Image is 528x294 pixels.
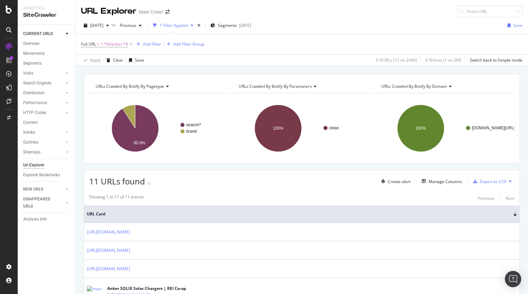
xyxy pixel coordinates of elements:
div: Distribution [23,89,45,97]
button: Next [506,194,514,202]
button: [DATE] [81,20,112,31]
text: search/* [186,122,201,127]
div: Apply [90,57,101,63]
div: URL Explorer [81,5,136,17]
a: Sitemaps [23,149,64,156]
div: Outlinks [23,139,38,146]
div: SiteCrawler [23,11,70,19]
text: 100% [273,126,283,131]
a: HTTP Codes [23,109,64,116]
div: DISAPPEARED URLS [23,196,58,210]
button: Clear [104,55,123,66]
h4: URLs Crawled By Botify By pagetype [94,81,223,92]
a: Distribution [23,89,64,97]
a: Explorer Bookmarks [23,171,70,179]
div: CURRENT URLS [23,30,53,37]
div: Analytics [23,5,70,11]
div: Showing 1 to 11 of 11 entries [89,194,144,202]
div: Next [506,195,514,201]
div: Export as CSV [480,179,506,184]
a: Analysis Info [23,216,70,223]
div: Add Filter [143,41,161,47]
div: Content [23,119,38,126]
button: Save [505,20,523,31]
button: Manage Columns [419,177,462,185]
div: times [196,22,202,29]
h4: URLs Crawled By Botify By domain [380,81,508,92]
div: Overview [23,40,39,47]
div: Sitemaps [23,149,41,156]
span: ^.*/b/anker.*$ [100,39,128,49]
a: Overview [23,40,70,47]
button: Create alert [379,176,411,187]
a: Url Explorer [23,162,70,169]
a: Visits [23,70,64,77]
div: Segments [23,60,42,67]
button: Save [126,55,144,66]
h4: URLs Crawled By Botify By parameters [237,81,366,92]
span: URLs Crawled By Botify By domain [381,83,447,89]
text: 100% [416,126,426,131]
div: - [152,180,153,186]
span: Previous [117,22,136,28]
div: Previous [478,195,494,201]
div: Open Intercom Messenger [505,271,521,287]
button: Switch back to Simple mode [467,55,523,66]
div: A chart. [89,99,229,158]
svg: A chart. [375,99,514,158]
a: DISAPPEARED URLS [23,196,64,210]
div: [DATE] [239,22,251,28]
div: Anker SOLIX Solar Chargers | REI Co-op [107,285,186,292]
div: Visits [23,70,33,77]
a: Performance [23,99,64,107]
button: Previous [478,194,494,202]
div: 1 Filter Applied [160,22,188,28]
a: [URL][DOMAIN_NAME] [87,265,130,272]
div: Manage Columns [429,179,462,184]
a: [URL][DOMAIN_NAME] [87,229,130,235]
div: 0 % Visits ( 1 on 2M ) [426,57,461,63]
div: Search Engines [23,80,51,87]
div: 0 % URLs ( 11 on 244K ) [376,57,417,63]
span: URLs Crawled By Botify By pagetype [96,83,164,89]
input: Find a URL [457,5,523,17]
span: vs [112,22,117,28]
span: 11 URLs found [89,176,145,187]
div: Analysis Info [23,216,47,223]
div: Switch back to Simple mode [470,57,523,63]
button: Apply [81,55,101,66]
a: NEW URLS [23,186,64,193]
span: = [97,41,99,47]
div: Movements [23,50,45,57]
span: URL Card [87,211,512,217]
span: Segments [218,22,237,28]
a: Movements [23,50,70,57]
div: Save [513,22,523,28]
button: 1 Filter Applied [150,20,196,31]
a: Content [23,119,70,126]
div: Save [135,57,144,63]
button: Add Filter Group [164,40,204,48]
a: [URL][DOMAIN_NAME] [87,247,130,254]
button: Previous [117,20,144,31]
div: Add Filter Group [173,41,204,47]
div: Main Crawl [139,9,163,15]
div: Create alert [388,179,411,184]
span: URLs Crawled By Botify By parameters [239,83,312,89]
div: Inlinks [23,129,35,136]
a: Segments [23,60,70,67]
div: Performance [23,99,47,107]
span: 2025 Oct. 6th [90,22,103,28]
button: Export as CSV [470,176,506,187]
a: Inlinks [23,129,64,136]
div: Explorer Bookmarks [23,171,60,179]
div: NEW URLS [23,186,43,193]
button: Segments[DATE] [208,20,254,31]
text: brand [186,129,197,134]
svg: A chart. [232,99,372,158]
text: 90.9% [134,141,145,145]
div: arrow-right-arrow-left [165,10,170,14]
a: Search Engines [23,80,64,87]
div: Url Explorer [23,162,44,169]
